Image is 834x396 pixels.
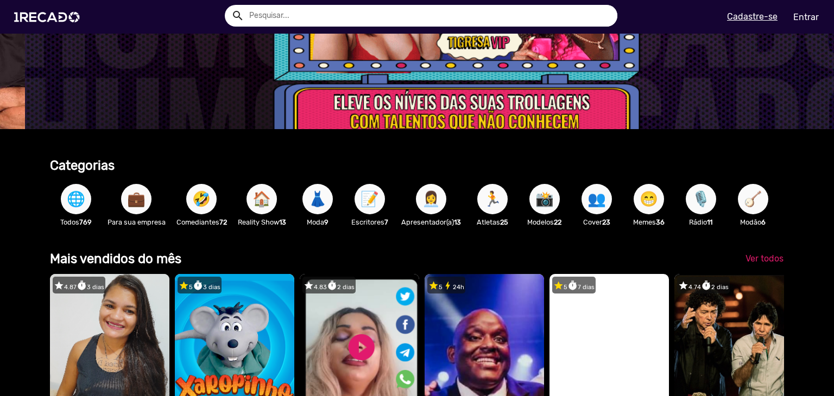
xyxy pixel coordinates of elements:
[477,184,508,214] button: 🏃
[576,217,617,227] p: Cover
[121,184,151,214] button: 💼
[361,184,379,214] span: 📝
[744,184,762,214] span: 🪕
[79,218,92,226] b: 769
[524,217,565,227] p: Modelos
[628,217,669,227] p: Memes
[535,184,554,214] span: 📸
[219,218,227,226] b: 72
[416,184,446,214] button: 👩‍💼
[384,218,388,226] b: 7
[500,218,508,226] b: 25
[582,184,612,214] button: 👥
[554,218,561,226] b: 22
[241,5,617,27] input: Pesquisar...
[308,184,327,214] span: 👗
[656,218,665,226] b: 36
[727,11,778,22] u: Cadastre-se
[302,184,333,214] button: 👗
[252,184,271,214] span: 🏠
[640,184,658,214] span: 😁
[587,184,606,214] span: 👥
[231,9,244,22] mat-icon: Example home icon
[422,184,440,214] span: 👩‍💼
[238,217,286,227] p: Reality Show
[786,8,826,27] a: Entrar
[602,218,610,226] b: 23
[401,217,461,227] p: Apresentador(a)
[50,251,181,266] b: Mais vendidos do mês
[483,184,502,214] span: 🏃
[55,217,97,227] p: Todos
[686,184,716,214] button: 🎙️
[680,217,722,227] p: Rádio
[692,184,710,214] span: 🎙️
[108,217,166,227] p: Para sua empresa
[176,217,227,227] p: Comediantes
[228,5,247,24] button: Example home icon
[634,184,664,214] button: 😁
[707,218,712,226] b: 11
[127,184,146,214] span: 💼
[738,184,768,214] button: 🪕
[247,184,277,214] button: 🏠
[472,217,513,227] p: Atletas
[186,184,217,214] button: 🤣
[324,218,328,226] b: 9
[67,184,85,214] span: 🌐
[454,218,461,226] b: 13
[529,184,560,214] button: 📸
[192,184,211,214] span: 🤣
[761,218,766,226] b: 6
[297,217,338,227] p: Moda
[61,184,91,214] button: 🌐
[732,217,774,227] p: Modão
[50,158,115,173] b: Categorias
[745,253,784,264] span: Ver todos
[355,184,385,214] button: 📝
[279,218,286,226] b: 13
[349,217,390,227] p: Escritores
